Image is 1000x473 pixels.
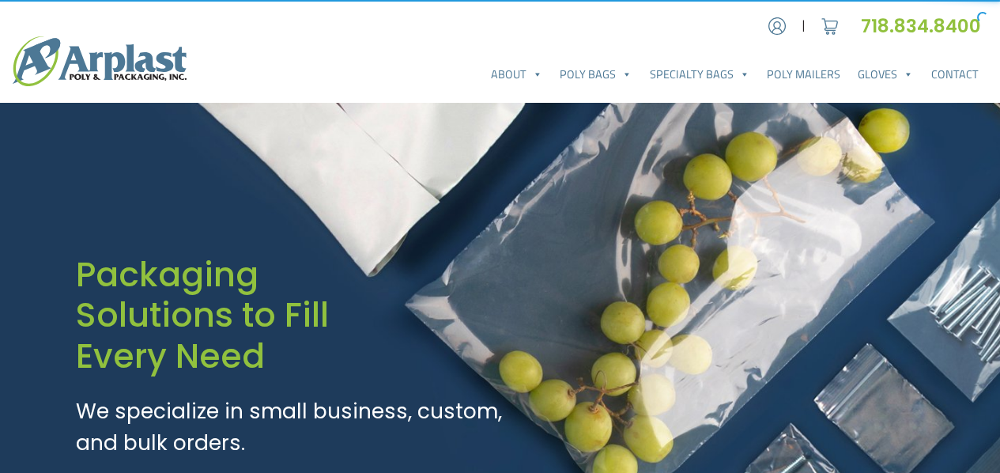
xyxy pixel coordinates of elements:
a: Contact [923,59,987,90]
a: About [482,59,551,90]
p: We specialize in small business, custom, and bulk orders. [76,395,508,458]
a: Specialty Bags [641,59,758,90]
a: Poly Mailers [758,59,849,90]
h1: Packaging Solutions to Fill Every Need [76,255,508,377]
a: Gloves [849,59,922,90]
a: 718.834.8400 [861,13,987,39]
img: logo [13,36,187,86]
a: Poly Bags [551,59,640,90]
span: | [802,17,806,36]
